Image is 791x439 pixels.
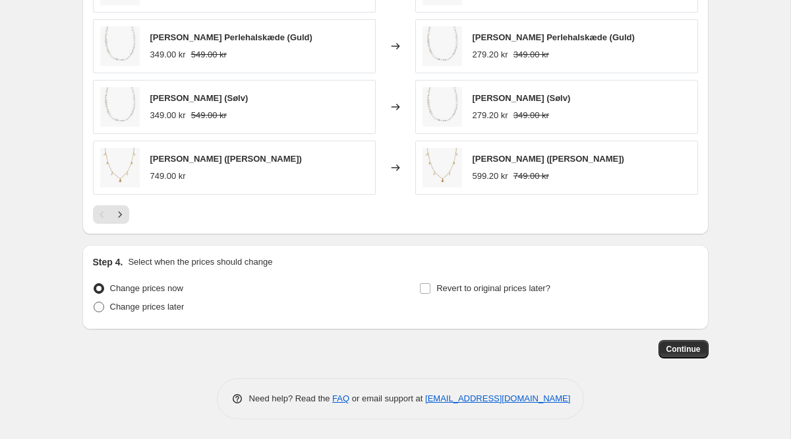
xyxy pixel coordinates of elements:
[111,205,129,224] button: Next
[191,48,227,61] strike: 549.00 kr
[473,48,508,61] div: 279.20 kr
[93,255,123,269] h2: Step 4.
[423,87,462,127] img: philinenecklace_80x.png
[150,32,312,42] span: [PERSON_NAME] Perlehalskæde (Guld)
[249,393,333,403] span: Need help? Read the
[659,340,709,358] button: Continue
[513,48,549,61] strike: 349.00 kr
[150,170,186,183] div: 749.00 kr
[349,393,425,403] span: or email support at
[423,26,462,66] img: philinenecklace_80x.png
[100,26,140,66] img: philinenecklace_80x.png
[332,393,349,403] a: FAQ
[150,154,302,164] span: [PERSON_NAME] ([PERSON_NAME])
[150,48,186,61] div: 349.00 kr
[150,93,249,103] span: [PERSON_NAME] (Sølv)
[150,109,186,122] div: 349.00 kr
[473,154,624,164] span: [PERSON_NAME] ([PERSON_NAME])
[436,283,550,293] span: Revert to original prices later?
[191,109,227,122] strike: 549.00 kr
[473,170,508,183] div: 599.20 kr
[110,302,185,312] span: Change prices later
[100,87,140,127] img: philinenecklace_80x.png
[473,32,635,42] span: [PERSON_NAME] Perlehalskæde (Guld)
[473,93,571,103] span: [PERSON_NAME] (Sølv)
[513,170,549,183] strike: 749.00 kr
[666,344,701,355] span: Continue
[100,148,140,187] img: eleonoranecklaceguld_80x.png
[93,205,129,224] nav: Pagination
[425,393,570,403] a: [EMAIL_ADDRESS][DOMAIN_NAME]
[128,255,272,269] p: Select when the prices should change
[473,109,508,122] div: 279.20 kr
[423,148,462,187] img: eleonoranecklaceguld_80x.png
[110,283,183,293] span: Change prices now
[513,109,549,122] strike: 349.00 kr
